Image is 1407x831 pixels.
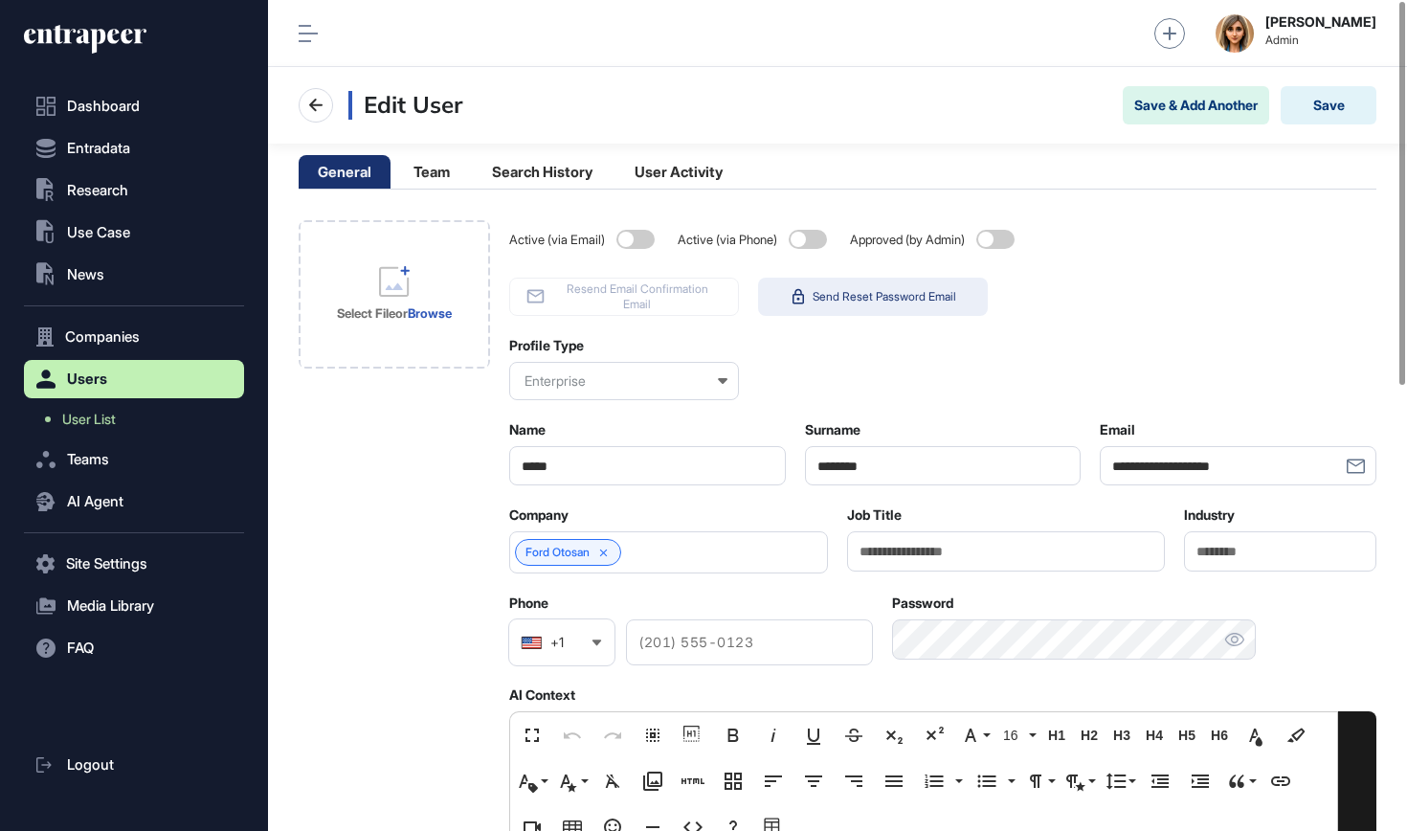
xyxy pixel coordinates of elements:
[299,155,391,189] li: General
[1172,728,1201,744] span: H5
[1107,728,1136,744] span: H3
[813,289,956,304] span: Send Reset Password Email
[473,155,612,189] li: Search History
[299,220,490,369] div: Profile Image
[1281,86,1376,124] button: Save
[514,762,550,800] button: Inline Class
[715,716,751,754] button: Bold (⌘B)
[1102,762,1138,800] button: Line Height
[1042,716,1071,754] button: H1
[1042,728,1071,744] span: H1
[715,762,751,800] button: Responsive Layout
[949,762,965,800] button: Ordered List
[514,716,550,754] button: Fullscreen
[24,629,244,667] button: FAQ
[67,640,94,656] span: FAQ
[509,338,584,353] label: Profile Type
[1265,14,1376,30] strong: [PERSON_NAME]
[67,225,130,240] span: Use Case
[348,91,462,120] h3: Edit User
[1002,762,1017,800] button: Unordered List
[1216,14,1254,53] img: admin-avatar
[1172,716,1201,754] button: H5
[999,728,1028,744] span: 16
[24,545,244,583] button: Site Settings
[1123,86,1269,124] button: Save & Add Another
[66,556,147,572] span: Site Settings
[1238,716,1274,754] button: Text Color
[1205,716,1234,754] button: H6
[24,746,244,784] a: Logout
[24,440,244,479] button: Teams
[62,412,116,427] span: User List
[1278,716,1314,754] button: Background Color
[67,183,128,198] span: Research
[836,762,872,800] button: Align Right
[594,716,631,754] button: Redo (⌘⇧Z)
[847,507,902,523] label: Job Title
[969,762,1005,800] button: Unordered List
[795,716,832,754] button: Underline (⌘U)
[755,716,792,754] button: Italic (⌘I)
[795,762,832,800] button: Align Center
[1265,34,1376,47] span: Admin
[24,129,244,168] button: Entradata
[509,507,569,523] label: Company
[1021,762,1058,800] button: Paragraph Format
[1075,716,1104,754] button: H2
[1075,728,1104,744] span: H2
[916,762,952,800] button: Ordered List
[24,171,244,210] button: Research
[758,278,988,316] button: Send Reset Password Email
[554,762,591,800] button: Inline Style
[1182,762,1218,800] button: Increase Indent (⌘])
[33,402,244,437] a: User List
[509,595,548,611] label: Phone
[1140,728,1169,744] span: H4
[675,762,711,800] button: Add HTML
[550,636,564,649] div: +1
[408,305,452,321] a: Browse
[337,304,452,322] div: or
[24,213,244,252] button: Use Case
[24,587,244,625] button: Media Library
[876,716,912,754] button: Subscript
[24,483,244,521] button: AI Agent
[635,716,671,754] button: Select All
[996,716,1038,754] button: 16
[67,99,140,114] span: Dashboard
[916,716,952,754] button: Superscript
[1184,507,1235,523] label: Industry
[525,546,590,559] a: Ford Otosan
[67,267,104,282] span: News
[755,762,792,800] button: Align Left
[509,422,546,438] label: Name
[1100,422,1135,438] label: Email
[615,155,742,189] li: User Activity
[509,233,609,247] span: Active (via Email)
[24,256,244,294] button: News
[635,762,671,800] button: Media Library
[554,716,591,754] button: Undo (⌘Z)
[876,762,912,800] button: Align Justify
[1061,762,1098,800] button: Paragraph Style
[509,687,575,703] label: AI Context
[67,452,109,467] span: Teams
[67,494,123,509] span: AI Agent
[24,87,244,125] a: Dashboard
[67,141,130,156] span: Entradata
[394,155,469,189] li: Team
[1262,762,1299,800] button: Insert Link (⌘K)
[836,716,872,754] button: Strikethrough (⌘S)
[678,233,781,247] span: Active (via Phone)
[1222,762,1259,800] button: Quote
[24,360,244,398] button: Users
[521,636,543,649] img: United States
[892,595,953,611] label: Password
[67,371,107,387] span: Users
[594,762,631,800] button: Clear Formatting
[850,233,969,247] span: Approved (by Admin)
[337,305,395,321] strong: Select File
[1205,728,1234,744] span: H6
[67,757,114,773] span: Logout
